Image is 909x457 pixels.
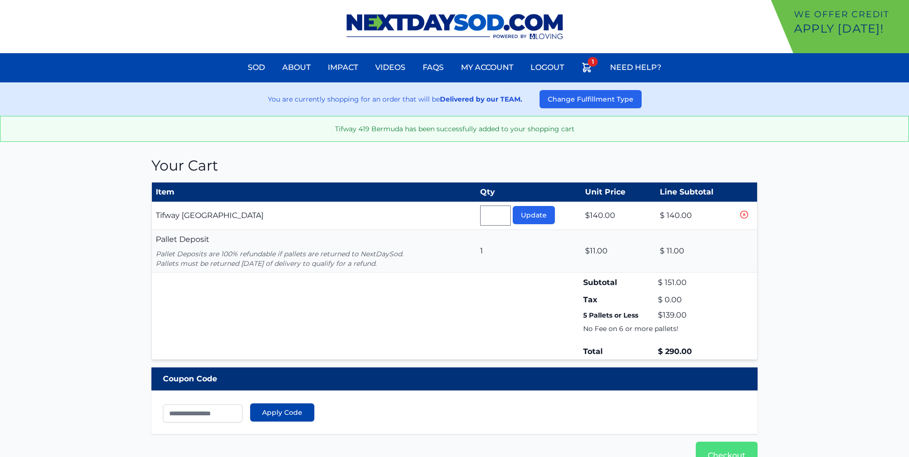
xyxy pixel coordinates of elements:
a: Need Help? [604,56,667,79]
td: Total [581,344,656,360]
button: Apply Code [250,403,314,422]
th: Unit Price [581,183,656,202]
p: We offer Credit [794,8,905,21]
p: Pallet Deposits are 100% refundable if pallets are returned to NextDaySod. Pallets must be return... [156,249,472,268]
td: $ 290.00 [656,344,734,360]
a: FAQs [417,56,449,79]
a: Logout [525,56,570,79]
td: $ 11.00 [656,230,734,273]
td: $139.00 [656,308,734,323]
h1: Your Cart [151,157,758,174]
td: 1 [476,230,581,273]
td: Subtotal [581,273,656,293]
button: Update [513,206,555,224]
button: Change Fulfillment Type [540,90,642,108]
strong: Delivered by our TEAM. [440,95,522,103]
p: Tifway 419 Bermuda has been successfully added to your shopping cart [8,124,901,134]
p: Apply [DATE]! [794,21,905,36]
td: Tifway [GEOGRAPHIC_DATA] [152,202,477,230]
span: 1 [588,57,598,67]
td: $ 140.00 [656,202,734,230]
a: Videos [369,56,411,79]
div: Coupon Code [151,367,758,390]
a: My Account [455,56,519,79]
a: 1 [575,56,598,82]
a: About [276,56,316,79]
td: $ 0.00 [656,292,734,308]
td: Pallet Deposit [152,230,477,273]
th: Qty [476,183,581,202]
p: No Fee on 6 or more pallets! [583,324,732,333]
th: Line Subtotal [656,183,734,202]
td: $11.00 [581,230,656,273]
a: Sod [242,56,271,79]
th: Item [152,183,477,202]
td: $ 151.00 [656,273,734,293]
td: $140.00 [581,202,656,230]
td: Tax [581,292,656,308]
a: Impact [322,56,364,79]
span: Apply Code [262,408,302,417]
td: 5 Pallets or Less [581,308,656,323]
